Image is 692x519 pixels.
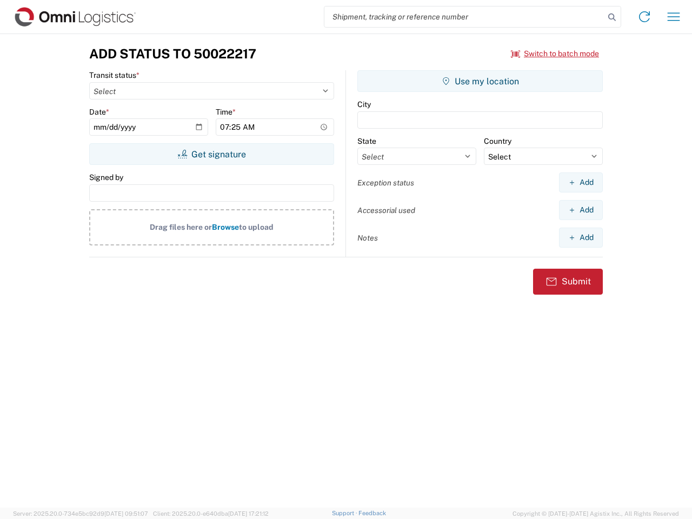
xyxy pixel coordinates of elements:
[89,46,256,62] h3: Add Status to 50022217
[239,223,274,231] span: to upload
[357,136,376,146] label: State
[150,223,212,231] span: Drag files here or
[104,510,148,517] span: [DATE] 09:51:07
[533,269,603,295] button: Submit
[324,6,604,27] input: Shipment, tracking or reference number
[216,107,236,117] label: Time
[357,205,415,215] label: Accessorial used
[357,233,378,243] label: Notes
[228,510,269,517] span: [DATE] 17:21:12
[89,70,139,80] label: Transit status
[484,136,511,146] label: Country
[89,143,334,165] button: Get signature
[153,510,269,517] span: Client: 2025.20.0-e640dba
[357,99,371,109] label: City
[559,172,603,192] button: Add
[89,172,123,182] label: Signed by
[212,223,239,231] span: Browse
[559,200,603,220] button: Add
[511,45,599,63] button: Switch to batch mode
[358,510,386,516] a: Feedback
[559,228,603,248] button: Add
[513,509,679,518] span: Copyright © [DATE]-[DATE] Agistix Inc., All Rights Reserved
[332,510,359,516] a: Support
[357,178,414,188] label: Exception status
[357,70,603,92] button: Use my location
[13,510,148,517] span: Server: 2025.20.0-734e5bc92d9
[89,107,109,117] label: Date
